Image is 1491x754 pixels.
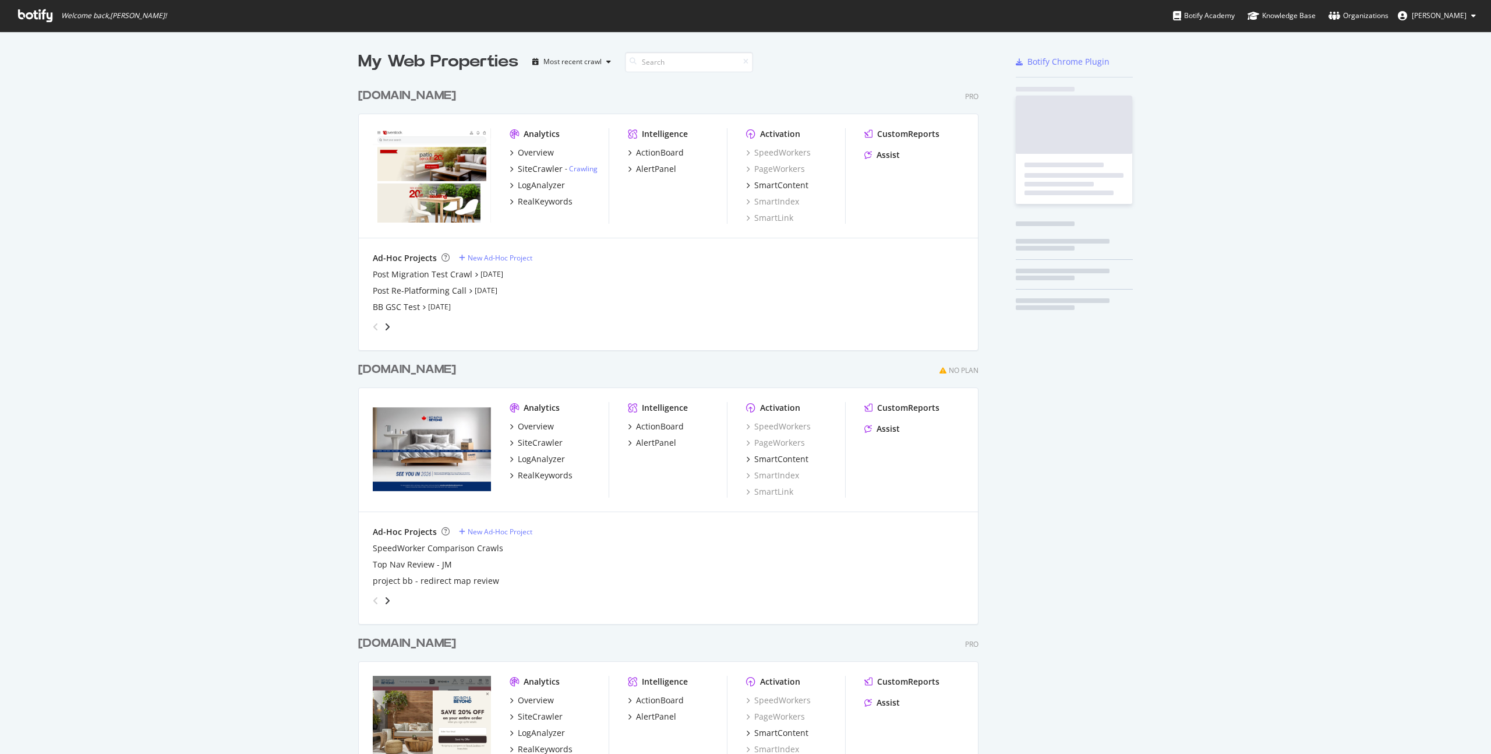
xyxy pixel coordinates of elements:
[518,196,573,207] div: RealKeywords
[642,128,688,140] div: Intelligence
[518,163,563,175] div: SiteCrawler
[760,676,800,688] div: Activation
[468,527,532,537] div: New Ad-Hoc Project
[746,727,808,739] a: SmartContent
[358,87,456,104] div: [DOMAIN_NAME]
[760,402,800,414] div: Activation
[628,437,676,449] a: AlertPanel
[628,147,684,158] a: ActionBoard
[510,695,554,706] a: Overview
[358,635,461,652] a: [DOMAIN_NAME]
[636,147,684,158] div: ActionBoard
[518,179,565,191] div: LogAnalyzer
[760,128,800,140] div: Activation
[636,695,684,706] div: ActionBoard
[518,147,554,158] div: Overview
[358,361,461,378] a: [DOMAIN_NAME]
[746,147,811,158] a: SpeedWorkers
[628,421,684,432] a: ActionBoard
[636,163,676,175] div: AlertPanel
[510,147,554,158] a: Overview
[1388,6,1485,25] button: [PERSON_NAME]
[510,470,573,481] a: RealKeywords
[746,695,811,706] a: SpeedWorkers
[373,269,472,280] a: Post Migration Test Crawl
[746,453,808,465] a: SmartContent
[746,711,805,723] a: PageWorkers
[746,486,793,498] a: SmartLink
[628,695,684,706] a: ActionBoard
[642,402,688,414] div: Intelligence
[746,421,811,432] a: SpeedWorkers
[877,149,900,161] div: Assist
[510,179,565,191] a: LogAnalyzer
[518,727,565,739] div: LogAnalyzer
[1248,10,1316,22] div: Knowledge Base
[524,402,560,414] div: Analytics
[428,302,451,312] a: [DATE]
[510,711,563,723] a: SiteCrawler
[877,128,939,140] div: CustomReports
[358,635,456,652] div: [DOMAIN_NAME]
[383,595,391,607] div: angle-right
[510,196,573,207] a: RealKeywords
[510,163,598,175] a: SiteCrawler- Crawling
[518,421,554,432] div: Overview
[754,727,808,739] div: SmartContent
[510,421,554,432] a: Overview
[373,402,491,496] img: overstock.ca
[1329,10,1388,22] div: Organizations
[524,128,560,140] div: Analytics
[368,318,383,336] div: angle-left
[642,676,688,688] div: Intelligence
[746,212,793,224] a: SmartLink
[628,163,676,175] a: AlertPanel
[373,285,467,297] div: Post Re-Platforming Call
[358,361,456,378] div: [DOMAIN_NAME]
[1027,56,1110,68] div: Botify Chrome Plugin
[864,149,900,161] a: Assist
[864,128,939,140] a: CustomReports
[754,179,808,191] div: SmartContent
[746,196,799,207] a: SmartIndex
[1173,10,1235,22] div: Botify Academy
[864,423,900,435] a: Assist
[524,676,560,688] div: Analytics
[746,163,805,175] a: PageWorkers
[864,402,939,414] a: CustomReports
[754,453,808,465] div: SmartContent
[636,421,684,432] div: ActionBoard
[368,591,383,610] div: angle-left
[459,527,532,537] a: New Ad-Hoc Project
[746,470,799,481] a: SmartIndex
[565,164,598,174] div: -
[61,11,167,20] span: Welcome back, [PERSON_NAME] !
[1016,56,1110,68] a: Botify Chrome Plugin
[373,542,503,554] a: SpeedWorker Comparison Crawls
[373,559,452,570] a: Top Nav Review - JM
[965,639,978,649] div: Pro
[373,252,437,264] div: Ad-Hoc Projects
[877,697,900,709] div: Assist
[459,253,532,263] a: New Ad-Hoc Project
[358,50,518,73] div: My Web Properties
[746,437,805,449] a: PageWorkers
[864,697,900,709] a: Assist
[383,321,391,333] div: angle-right
[510,453,565,465] a: LogAnalyzer
[518,470,573,481] div: RealKeywords
[518,437,563,449] div: SiteCrawler
[373,301,420,313] a: BB GSC Test
[628,711,676,723] a: AlertPanel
